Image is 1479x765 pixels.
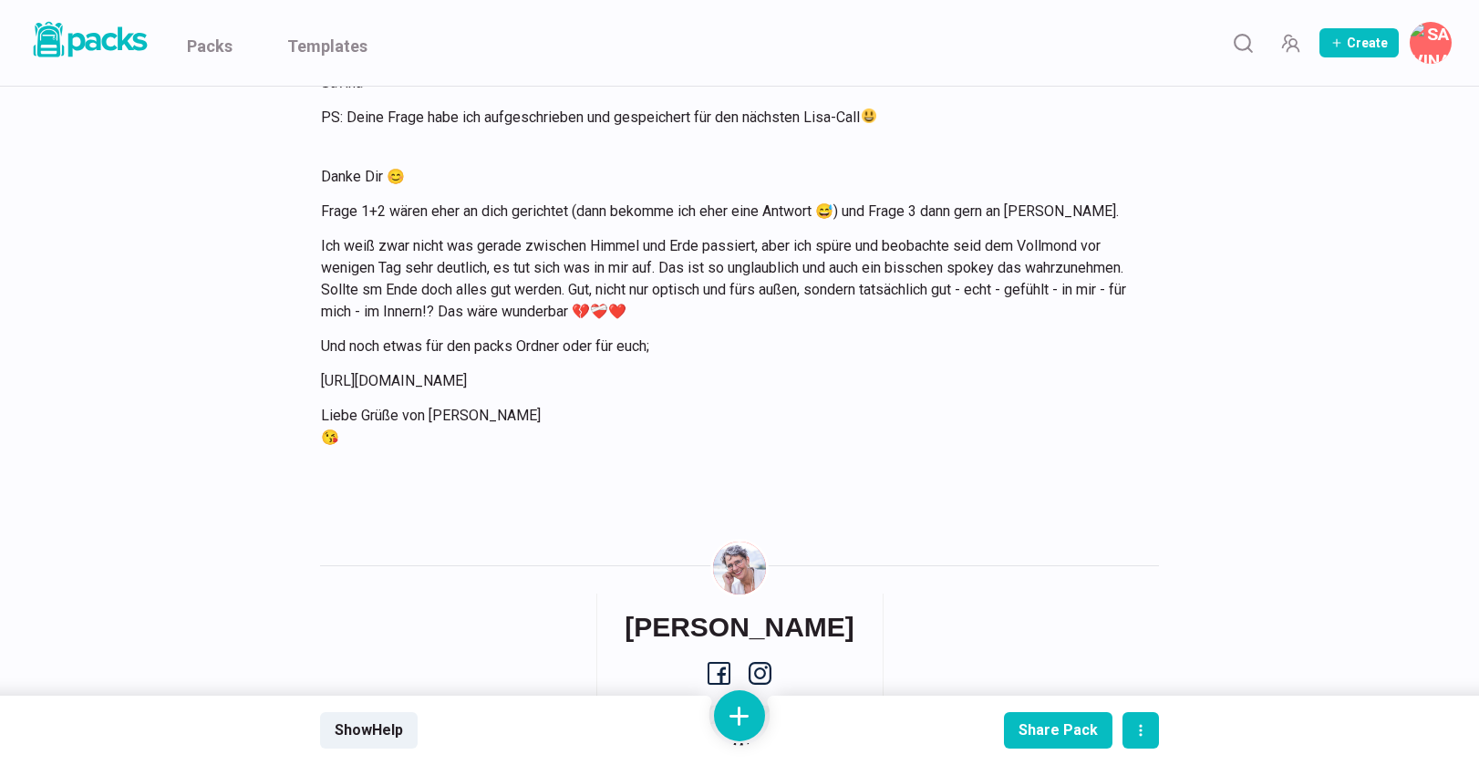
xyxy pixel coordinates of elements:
img: Savina Tilmann [713,542,766,594]
p: Ich weiß zwar nicht was gerade zwischen Himmel und Erde passiert, aber ich spüre und beobachte se... [321,235,1136,323]
a: Packs logo [27,18,150,67]
div: Share Pack [1019,721,1098,739]
p: Und noch etwas für den packs Ordner oder für euch; [321,336,1136,357]
button: ShowHelp [320,712,418,749]
h6: [PERSON_NAME] [625,611,854,644]
p: PS: Deine Frage habe ich aufgeschrieben und gespeichert für den nächsten Lisa-Call [321,107,1136,129]
button: Share Pack [1004,712,1112,749]
a: facebook [708,662,730,685]
p: [URL][DOMAIN_NAME] [321,370,1136,392]
button: Create Pack [1319,28,1399,57]
img: 😃 [862,109,876,123]
p: Frage 1+2 wären eher an dich gerichtet (dann bekomme ich eher eine Antwort 😅) und Frage 3 dann ge... [321,201,1136,222]
p: Danke Dir 😊 [321,166,1136,188]
button: Search [1225,25,1261,61]
a: instagram [749,662,771,685]
button: actions [1122,712,1159,749]
button: Savina Tilmann [1410,22,1452,64]
p: Liebe Grüße von [PERSON_NAME] 😘 [321,405,1136,449]
img: Packs logo [27,18,150,61]
button: Manage Team Invites [1272,25,1308,61]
